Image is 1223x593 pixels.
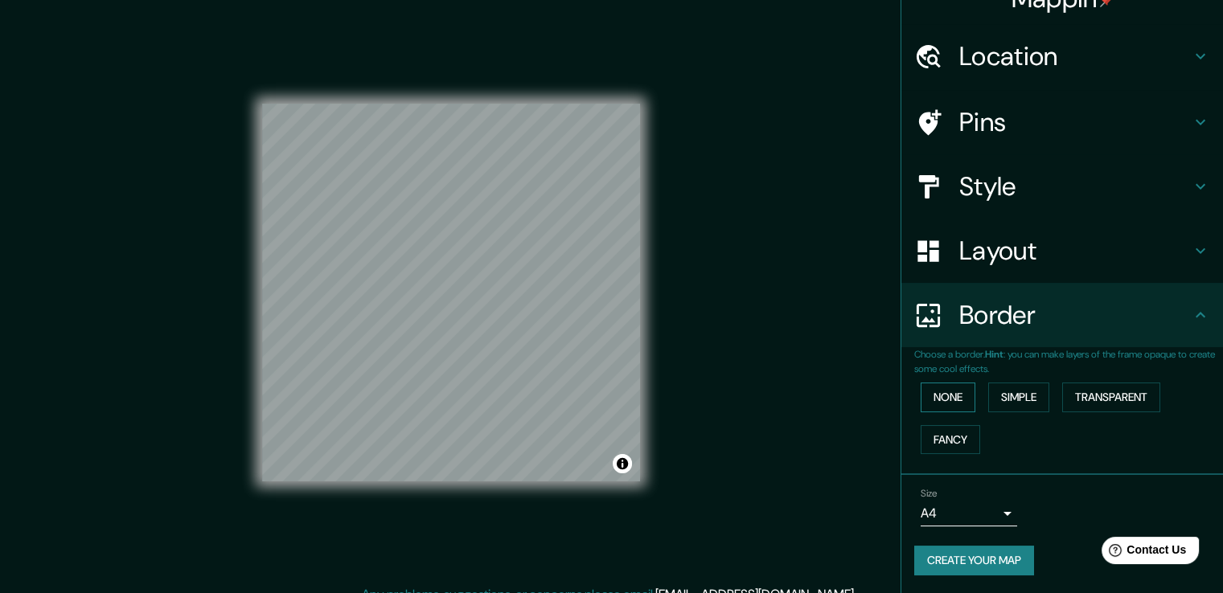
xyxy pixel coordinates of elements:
label: Size [921,487,938,501]
button: Transparent [1062,382,1160,412]
h4: Style [959,170,1191,202]
p: Choose a border. : you can make layers of the frame opaque to create some cool effects. [914,347,1223,376]
button: Create your map [914,546,1034,575]
button: Toggle attribution [613,454,632,473]
canvas: Map [262,104,640,481]
div: Layout [901,219,1223,283]
div: A4 [921,501,1017,526]
iframe: Help widget launcher [1080,530,1205,575]
button: Simple [988,382,1049,412]
div: Border [901,283,1223,347]
div: Pins [901,90,1223,154]
div: Location [901,24,1223,88]
button: Fancy [921,425,980,455]
h4: Layout [959,235,1191,267]
h4: Location [959,40,1191,72]
button: None [921,382,975,412]
b: Hint [985,348,1003,361]
div: Style [901,154,1223,219]
h4: Border [959,299,1191,331]
h4: Pins [959,106,1191,138]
